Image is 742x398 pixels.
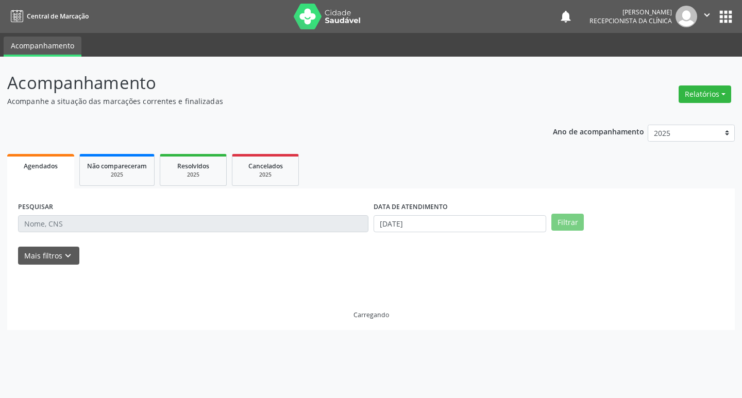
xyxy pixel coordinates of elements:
[7,96,516,107] p: Acompanhe a situação das marcações correntes e finalizadas
[701,9,713,21] i: 
[676,6,697,27] img: img
[4,37,81,57] a: Acompanhamento
[248,162,283,170] span: Cancelados
[87,171,147,179] div: 2025
[679,85,731,103] button: Relatórios
[697,6,717,27] button: 
[589,8,672,16] div: [PERSON_NAME]
[353,310,389,319] div: Carregando
[553,125,644,137] p: Ano de acompanhamento
[62,250,74,262] i: keyboard_arrow_down
[177,162,209,170] span: Resolvidos
[18,199,53,215] label: PESQUISAR
[7,70,516,96] p: Acompanhamento
[374,215,546,233] input: Selecione um intervalo
[717,8,735,26] button: apps
[18,215,368,233] input: Nome, CNS
[559,9,573,24] button: notifications
[18,247,79,265] button: Mais filtroskeyboard_arrow_down
[24,162,58,170] span: Agendados
[167,171,219,179] div: 2025
[589,16,672,25] span: Recepcionista da clínica
[87,162,147,170] span: Não compareceram
[551,214,584,231] button: Filtrar
[240,171,291,179] div: 2025
[7,8,89,25] a: Central de Marcação
[27,12,89,21] span: Central de Marcação
[374,199,448,215] label: DATA DE ATENDIMENTO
